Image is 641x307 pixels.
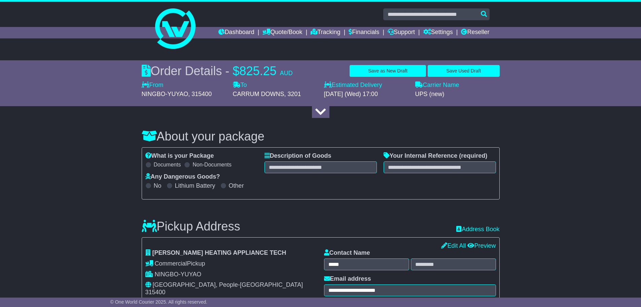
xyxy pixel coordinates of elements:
[423,27,453,38] a: Settings
[350,65,426,77] button: Save as New Draft
[229,182,244,190] label: Other
[175,182,215,190] label: Lithium Battery
[154,182,162,190] label: No
[110,299,208,305] span: © One World Courier 2025. All rights reserved.
[188,91,212,97] span: , 315400
[441,242,466,249] a: Edit All
[155,271,202,278] span: NINGBO-YUYAO
[233,82,247,89] label: To
[145,173,220,181] label: Any Dangerous Goods?
[153,281,303,288] span: [GEOGRAPHIC_DATA], People-[GEOGRAPHIC_DATA]
[384,152,488,160] label: Your Internal Reference (required)
[233,64,240,78] span: $
[324,91,408,98] div: [DATE] (Wed) 17:00
[467,242,496,249] a: Preview
[145,289,166,296] span: 315400
[152,249,286,256] span: [PERSON_NAME] HEATING APPLIANCE TECH
[324,82,408,89] label: Estimated Delivery
[280,70,293,76] span: AUD
[428,65,499,77] button: Save Used Draft
[262,27,302,38] a: Quote/Book
[155,260,187,267] span: Commercial
[311,27,340,38] a: Tracking
[142,130,500,143] h3: About your package
[145,260,317,268] div: Pickup
[142,91,188,97] span: NINGBO-YUYAO
[349,27,379,38] a: Financials
[415,82,459,89] label: Carrier Name
[461,27,489,38] a: Reseller
[154,161,181,168] label: Documents
[142,220,240,233] h3: Pickup Address
[284,91,301,97] span: , 3201
[240,64,277,78] span: 825.25
[233,91,284,97] span: CARRUM DOWNS
[415,91,500,98] div: UPS (new)
[192,161,232,168] label: Non-Documents
[456,226,499,233] a: Address Book
[142,64,293,78] div: Order Details -
[145,152,214,160] label: What is your Package
[264,152,331,160] label: Description of Goods
[324,275,371,283] label: Email address
[142,82,164,89] label: From
[218,27,254,38] a: Dashboard
[388,27,415,38] a: Support
[324,249,370,257] label: Contact Name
